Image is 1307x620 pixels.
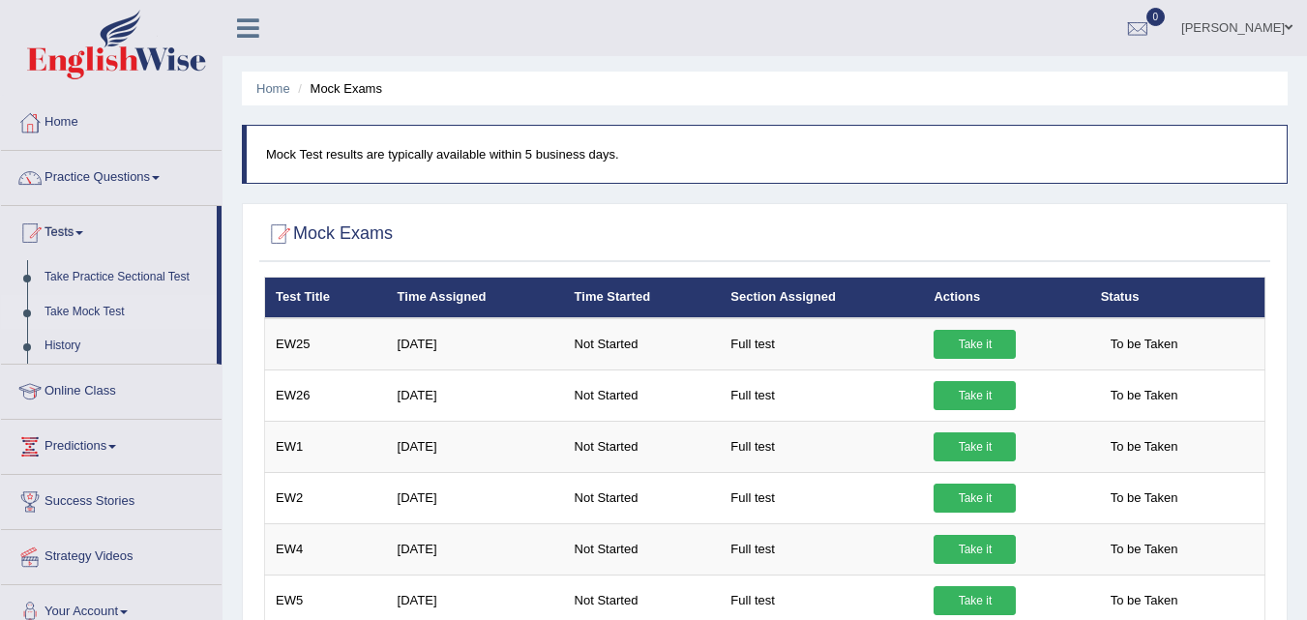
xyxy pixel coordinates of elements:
[1146,8,1166,26] span: 0
[265,421,387,472] td: EW1
[1,420,222,468] a: Predictions
[720,278,923,318] th: Section Assigned
[265,278,387,318] th: Test Title
[720,472,923,523] td: Full test
[720,421,923,472] td: Full test
[1,151,222,199] a: Practice Questions
[1,475,222,523] a: Success Stories
[265,523,387,575] td: EW4
[1,206,217,254] a: Tests
[1101,381,1188,410] span: To be Taken
[1101,535,1188,564] span: To be Taken
[265,369,387,421] td: EW26
[720,318,923,370] td: Full test
[934,330,1016,359] a: Take it
[720,523,923,575] td: Full test
[293,79,382,98] li: Mock Exams
[564,278,721,318] th: Time Started
[934,381,1016,410] a: Take it
[934,535,1016,564] a: Take it
[387,472,564,523] td: [DATE]
[1101,432,1188,461] span: To be Taken
[564,421,721,472] td: Not Started
[265,472,387,523] td: EW2
[36,260,217,295] a: Take Practice Sectional Test
[265,318,387,370] td: EW25
[1,365,222,413] a: Online Class
[1101,586,1188,615] span: To be Taken
[256,81,290,96] a: Home
[387,523,564,575] td: [DATE]
[387,421,564,472] td: [DATE]
[266,145,1267,163] p: Mock Test results are typically available within 5 business days.
[1,530,222,578] a: Strategy Videos
[934,586,1016,615] a: Take it
[564,472,721,523] td: Not Started
[387,318,564,370] td: [DATE]
[564,523,721,575] td: Not Started
[387,369,564,421] td: [DATE]
[1101,484,1188,513] span: To be Taken
[387,278,564,318] th: Time Assigned
[564,318,721,370] td: Not Started
[934,432,1016,461] a: Take it
[1090,278,1265,318] th: Status
[264,220,393,249] h2: Mock Exams
[923,278,1089,318] th: Actions
[1101,330,1188,359] span: To be Taken
[36,329,217,364] a: History
[564,369,721,421] td: Not Started
[36,295,217,330] a: Take Mock Test
[720,369,923,421] td: Full test
[934,484,1016,513] a: Take it
[1,96,222,144] a: Home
